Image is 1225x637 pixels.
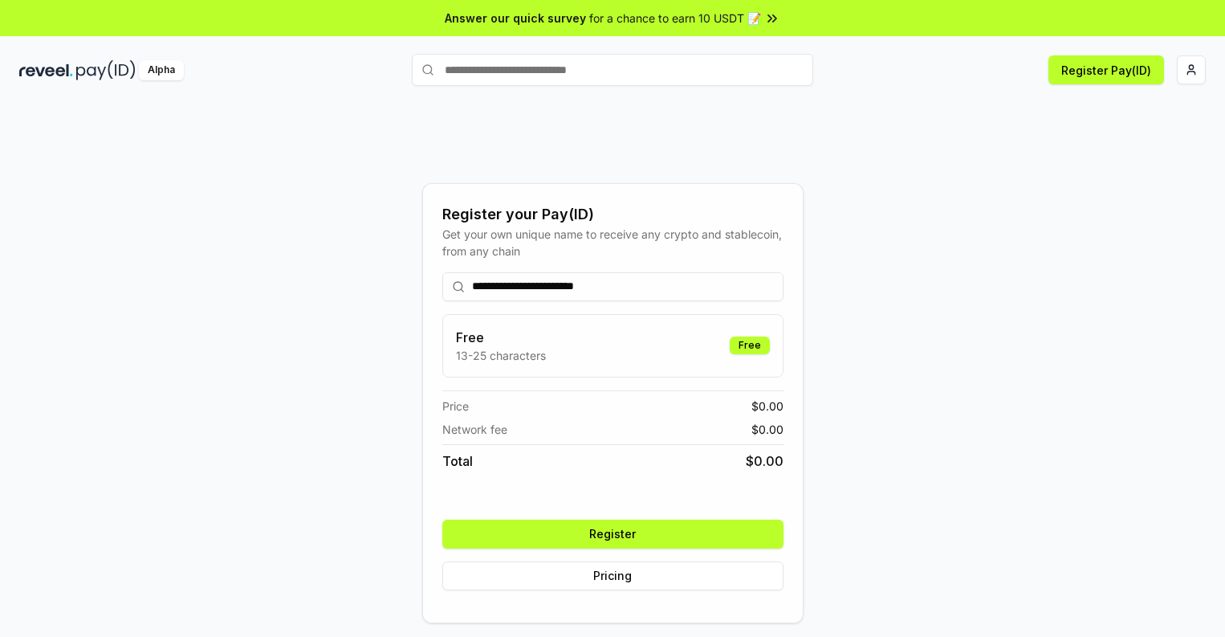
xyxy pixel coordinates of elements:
[730,337,770,354] div: Free
[751,398,783,414] span: $ 0.00
[139,60,184,80] div: Alpha
[442,421,507,438] span: Network fee
[442,520,783,549] button: Register
[442,398,469,414] span: Price
[19,60,73,80] img: reveel_dark
[442,451,473,471] span: Total
[76,60,136,80] img: pay_id
[442,203,783,226] div: Register your Pay(ID)
[1048,55,1164,84] button: Register Pay(ID)
[442,226,783,259] div: Get your own unique name to receive any crypto and stablecoin, from any chain
[589,10,761,27] span: for a chance to earn 10 USDT 📝
[445,10,586,27] span: Answer our quick survey
[751,421,783,438] span: $ 0.00
[456,347,546,364] p: 13-25 characters
[456,328,546,347] h3: Free
[442,561,783,590] button: Pricing
[746,451,783,471] span: $ 0.00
